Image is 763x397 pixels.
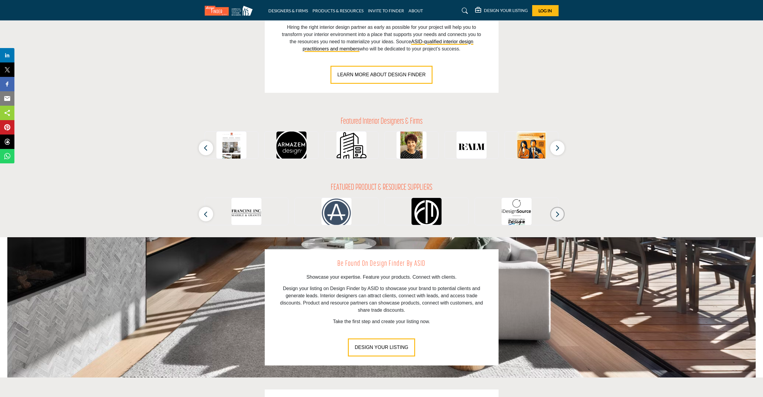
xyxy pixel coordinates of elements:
[278,285,485,314] p: Design your listing on Design Finder by ASID to showcase your brand to potential clients and gene...
[278,318,485,325] p: Take the first step and create your listing now.
[475,7,528,14] div: DESIGN YOUR LISTING
[517,132,547,162] img: Kazdal Home LLC
[321,198,351,228] img: AROS
[330,66,433,84] button: LEARN MORE ABOUT DESIGN FINDER
[276,132,306,162] img: Studio Ad
[331,183,432,193] h2: FEATURED PRODUCT & RESOURCE SUPPLIERS
[303,39,473,51] a: ASID-qualified interior design practitioners and members
[502,198,532,228] img: iDesignSource.com by International Design Source
[484,8,528,13] h5: DESIGN YOUR LISTING
[337,72,426,77] span: LEARN MORE ABOUT DESIGN FINDER
[397,132,427,162] img: Karen Steinberg
[205,6,256,16] img: Site Logo
[456,6,472,16] a: Search
[336,132,366,162] img: ALFAROB Inc
[312,8,363,13] a: PRODUCTS & RESOURCES
[538,8,552,13] span: Log In
[341,117,423,127] h2: Featured Interior Designers & Firms
[457,132,487,162] img: Realm Studio
[278,274,485,281] p: Showcase your expertise. Feature your products. Connect with clients.
[278,258,485,270] h2: Be Found on Design Finder by ASID
[216,132,246,162] img: Interior Anthology
[231,198,261,228] img: Francini Incorporated
[348,338,415,356] button: DESIGN YOUR LISTING
[532,5,559,16] button: Log In
[355,345,408,350] span: DESIGN YOUR LISTING
[409,8,423,13] a: ABOUT
[278,24,485,53] p: Hiring the right interior design partner as early as possible for your project will help you to t...
[368,8,404,13] a: INVITE TO FINDER
[412,198,442,228] img: Fordham Marble Company
[268,8,308,13] a: DESIGNERS & FIRMS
